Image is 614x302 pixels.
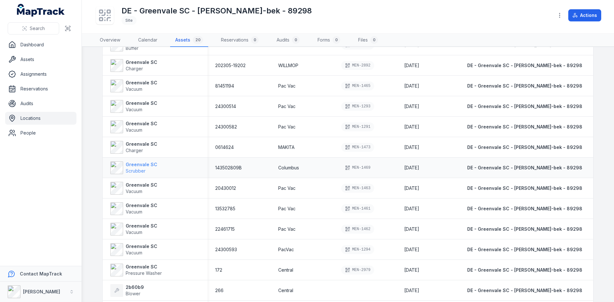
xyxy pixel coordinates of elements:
a: Greenvale SCCharger [110,59,157,72]
a: DE - Greenvale SC - [PERSON_NAME]-bek - 89298 [467,267,582,273]
span: [DATE] [404,42,419,48]
span: Pac Vac [278,83,295,89]
a: DE - Greenvale SC - [PERSON_NAME]-bek - 89298 [467,62,582,69]
span: DE - Greenvale SC - [PERSON_NAME]-bek - 89298 [467,226,582,232]
a: Greenvale SCScrubber [110,161,157,174]
span: [DATE] [404,144,419,150]
span: Columbus [278,165,299,171]
time: 2/5/2026, 12:25:00 AM [404,103,419,110]
strong: Greenvale SC [126,223,157,229]
a: DE - Greenvale SC - [PERSON_NAME]-bek - 89298 [467,287,582,294]
div: MEN-1473 [341,143,374,152]
span: [DATE] [404,83,419,89]
button: Search [8,22,59,35]
span: DE - Greenvale SC - [PERSON_NAME]-bek - 89298 [467,288,582,293]
span: [DATE] [404,288,419,293]
a: People [5,127,76,139]
a: Greenvale SCVacuum [110,182,157,195]
a: Greenvale SCVacuum [110,223,157,236]
span: WILLMOP [278,62,298,69]
span: Pressure Washer [126,270,162,276]
span: Vacuum [126,107,142,112]
a: Greenvale SCCharger [110,141,157,154]
time: 6/19/2025, 10:00:00 AM [404,287,419,294]
div: 20 [193,36,203,44]
span: 81451194 [215,83,234,89]
div: 0 [333,36,340,44]
span: 22461715 [215,226,235,232]
span: [DATE] [404,267,419,273]
strong: 2b60b9 [126,284,144,290]
div: MEN-1293 [341,102,374,111]
div: MEN-1462 [341,225,374,234]
div: 0 [292,36,300,44]
span: Pac Vac [278,226,295,232]
span: DE - Greenvale SC - [PERSON_NAME]-bek - 89298 [467,206,582,211]
span: 0614624 [215,144,234,151]
span: Search [30,25,45,32]
span: [DATE] [404,124,419,129]
strong: [PERSON_NAME] [23,289,60,294]
span: DE - Greenvale SC - [PERSON_NAME]-bek - 89298 [467,104,582,109]
span: [DATE] [404,165,419,170]
span: [DATE] [404,185,419,191]
span: 20430012 [215,185,236,191]
strong: Greenvale SC [126,243,157,250]
span: Pac Vac [278,124,295,130]
a: Audits [5,97,76,110]
span: [DATE] [404,104,419,109]
a: Audits0 [272,34,305,47]
a: Assignments [5,68,76,81]
a: Calendar [133,34,162,47]
a: DE - Greenvale SC - [PERSON_NAME]-bek - 89298 [467,226,582,232]
span: PacVac [278,246,294,253]
span: 266 [215,287,224,294]
span: 143502809B [215,165,242,171]
strong: Greenvale SC [126,120,157,127]
a: Greenvale SCVacuum [110,243,157,256]
span: Pac Vac [278,205,295,212]
div: MEN-2892 [341,61,374,70]
a: MapTrack [17,4,65,17]
a: Greenvale SCVacuum [110,120,157,133]
div: MEN-1463 [341,184,374,193]
span: DE - Greenvale SC - [PERSON_NAME]-bek - 89298 [467,247,582,252]
div: MEN-2979 [341,266,374,275]
time: 8/13/25, 11:25:00 AM [404,205,419,212]
time: 2/5/26, 11:25:00 AM [404,185,419,191]
span: 13532785 [215,205,235,212]
a: DE - Greenvale SC - [PERSON_NAME]-bek - 89298 [467,165,582,171]
span: Blower [126,291,140,296]
div: Site [122,16,137,25]
span: Pac Vac [278,103,295,110]
a: DE - Greenvale SC - [PERSON_NAME]-bek - 89298 [467,246,582,253]
a: Reservations0 [216,34,264,47]
strong: Contact MapTrack [20,271,62,276]
a: Greenvale SCVacuum [110,100,157,113]
a: Greenvale SCPressure Washer [110,264,162,276]
a: DE - Greenvale SC - [PERSON_NAME]-bek - 89298 [467,144,582,151]
div: 0 [370,36,378,44]
div: MEN-1461 [341,204,374,213]
span: DE - Greenvale SC - [PERSON_NAME]-bek - 89298 [467,42,582,48]
a: Reservations [5,82,76,95]
a: DE - Greenvale SC - [PERSON_NAME]-bek - 89298 [467,103,582,110]
time: 2/5/2026, 12:25:00 AM [404,144,419,151]
span: 24300582 [215,124,237,130]
a: Forms0 [312,34,345,47]
span: DE - Greenvale SC - [PERSON_NAME]-bek - 89298 [467,144,582,150]
strong: Greenvale SC [126,202,157,209]
a: DE - Greenvale SC - [PERSON_NAME]-bek - 89298 [467,83,582,89]
strong: Greenvale SC [126,141,157,147]
time: 2/5/26, 11:25:00 AM [404,165,419,171]
strong: Greenvale SC [126,182,157,188]
span: Vacuum [126,189,142,194]
span: [DATE] [404,226,419,232]
strong: Greenvale SC [126,161,157,168]
a: DE - Greenvale SC - [PERSON_NAME]-bek - 89298 [467,124,582,130]
a: Files0 [353,34,383,47]
div: MEN-1291 [341,122,374,131]
a: Greenvale SCVacuum [110,80,157,92]
span: Vacuum [126,229,142,235]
